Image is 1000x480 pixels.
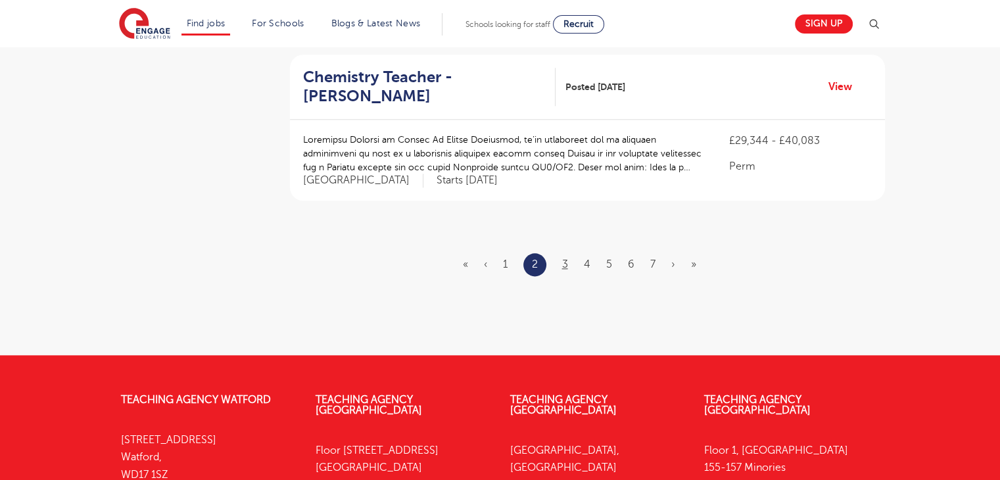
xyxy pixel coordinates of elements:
[553,15,604,34] a: Recruit
[121,394,271,406] a: Teaching Agency Watford
[795,14,853,34] a: Sign up
[119,8,170,41] img: Engage Education
[303,68,545,106] h2: Chemistry Teacher - [PERSON_NAME]
[563,19,594,29] span: Recruit
[691,258,696,270] a: Last
[704,394,811,416] a: Teaching Agency [GEOGRAPHIC_DATA]
[729,133,871,149] p: £29,344 - £40,083
[606,258,612,270] a: 5
[316,394,422,416] a: Teaching Agency [GEOGRAPHIC_DATA]
[628,258,634,270] a: 6
[437,174,498,187] p: Starts [DATE]
[303,68,556,106] a: Chemistry Teacher - [PERSON_NAME]
[484,258,487,270] a: Previous
[303,174,423,187] span: [GEOGRAPHIC_DATA]
[562,258,568,270] a: 3
[532,256,538,273] a: 2
[650,258,655,270] a: 7
[465,20,550,29] span: Schools looking for staff
[252,18,304,28] a: For Schools
[584,258,590,270] a: 4
[729,158,871,174] p: Perm
[828,78,862,95] a: View
[187,18,226,28] a: Find jobs
[510,394,617,416] a: Teaching Agency [GEOGRAPHIC_DATA]
[565,80,625,94] span: Posted [DATE]
[303,133,703,174] p: Loremipsu Dolorsi am Consec Ad Elitse Doeiusmod, te’in utlaboreet dol ma aliquaen adminimveni qu ...
[463,258,468,270] a: First
[671,258,675,270] a: Next
[331,18,421,28] a: Blogs & Latest News
[503,258,508,270] a: 1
